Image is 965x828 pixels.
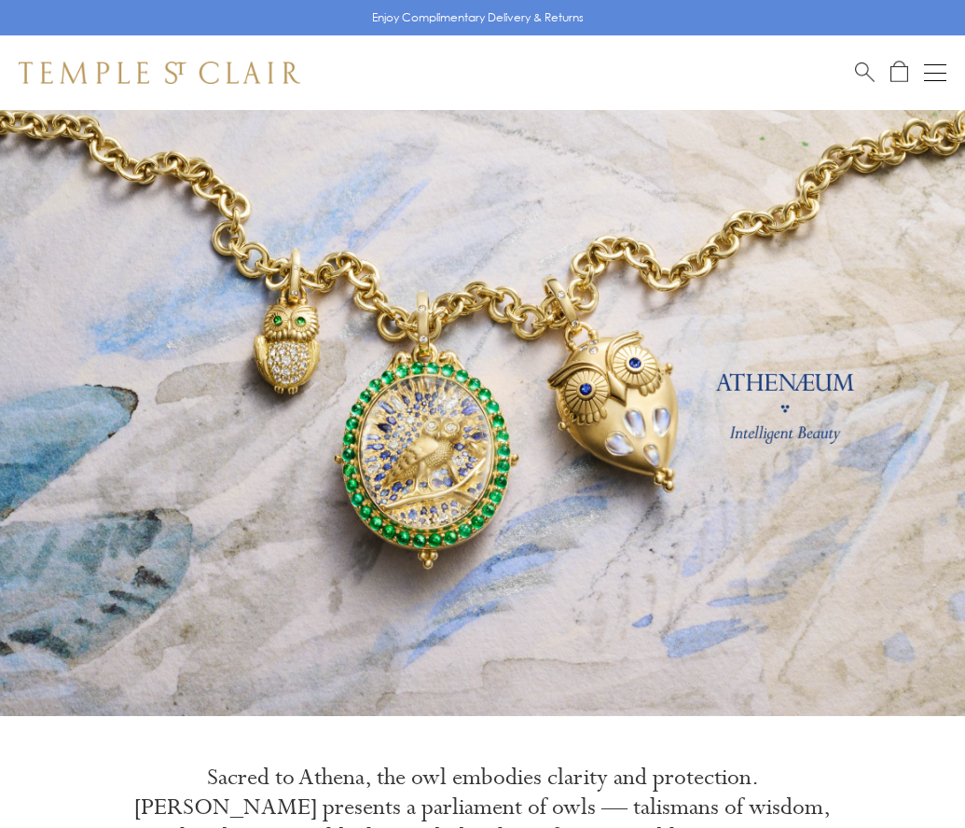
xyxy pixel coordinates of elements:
a: Search [855,61,875,84]
a: Open Shopping Bag [890,61,908,84]
button: Open navigation [924,62,946,84]
img: Temple St. Clair [19,62,300,84]
p: Enjoy Complimentary Delivery & Returns [372,8,584,27]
